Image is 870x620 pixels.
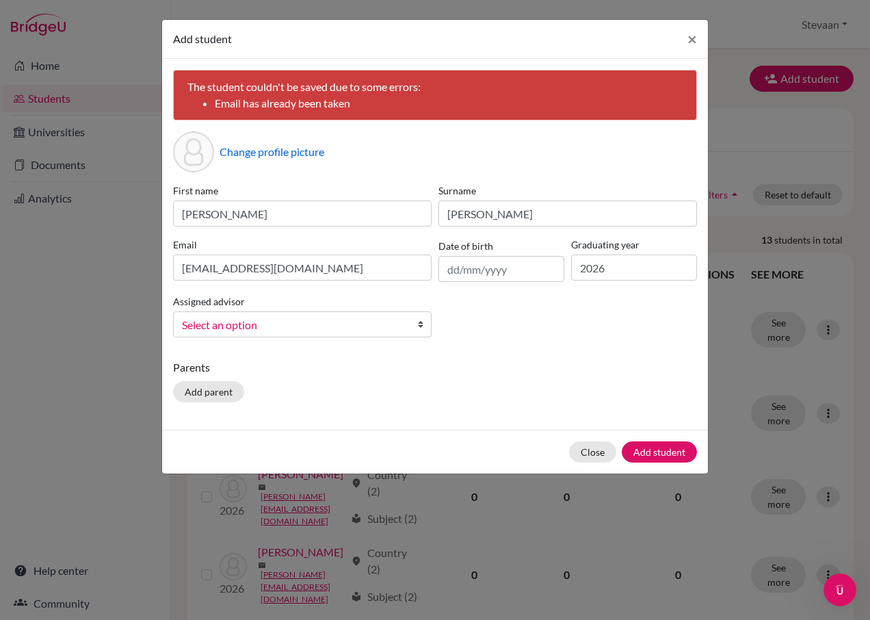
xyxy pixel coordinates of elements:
li: Email has already been taken [215,95,683,112]
button: Add student [622,441,697,463]
iframe: Intercom live chat [823,573,856,606]
input: dd/mm/yyyy [438,256,564,282]
div: The student couldn't be saved due to some errors: [173,70,697,120]
label: Surname [438,183,697,198]
label: Email [173,237,432,252]
label: Assigned advisor [173,294,245,309]
button: Close [569,441,616,463]
button: Add parent [173,381,244,402]
label: Graduating year [571,237,697,252]
span: Select an option [182,316,405,334]
label: Date of birth [438,239,493,253]
p: Parents [173,359,697,376]
label: First name [173,183,432,198]
span: × [687,29,697,49]
button: Close [676,20,708,58]
div: Profile picture [173,131,214,172]
span: Add student [173,32,232,45]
